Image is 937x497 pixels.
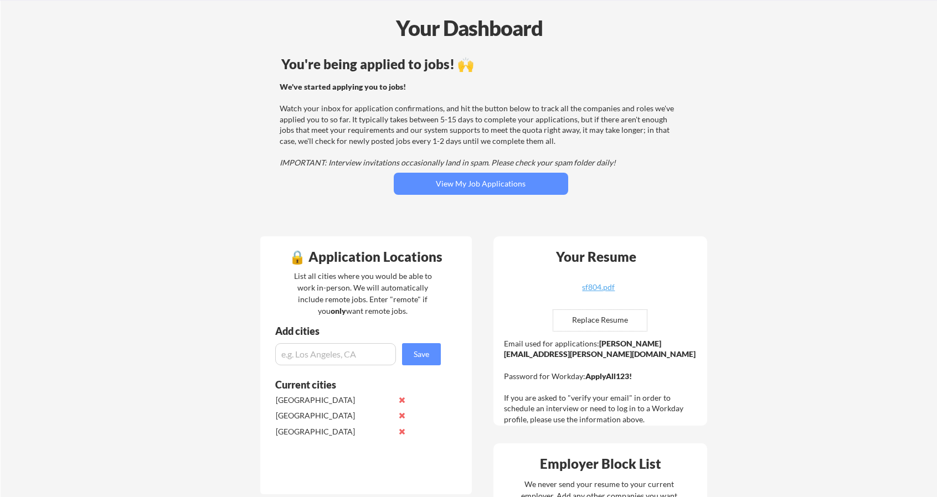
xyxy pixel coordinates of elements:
a: sf804.pdf [533,283,665,301]
div: Email used for applications: Password for Workday: If you are asked to "verify your email" in ord... [504,338,699,425]
div: 🔒 Application Locations [263,250,469,263]
div: Your Resume [542,250,651,263]
div: List all cities where you would be able to work in-person. We will automatically include remote j... [287,270,439,317]
div: Add cities [275,326,444,336]
button: View My Job Applications [394,173,568,195]
div: [GEOGRAPHIC_DATA] [276,410,393,421]
strong: We've started applying you to jobs! [280,82,406,91]
em: IMPORTANT: Interview invitations occasionally land in spam. Please check your spam folder daily! [280,158,616,167]
div: Watch your inbox for application confirmations, and hit the button below to track all the compani... [280,81,679,168]
div: Your Dashboard [1,12,937,44]
input: e.g. Los Angeles, CA [275,343,396,365]
div: [GEOGRAPHIC_DATA] [276,426,393,437]
button: Save [402,343,441,365]
div: You're being applied to jobs! 🙌 [281,58,681,71]
div: [GEOGRAPHIC_DATA] [276,395,393,406]
div: Current cities [275,380,429,390]
div: sf804.pdf [533,283,665,291]
div: Employer Block List [498,457,704,470]
strong: ApplyAll123! [585,371,632,381]
strong: [PERSON_NAME][EMAIL_ADDRESS][PERSON_NAME][DOMAIN_NAME] [504,339,696,359]
strong: only [331,306,346,315]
